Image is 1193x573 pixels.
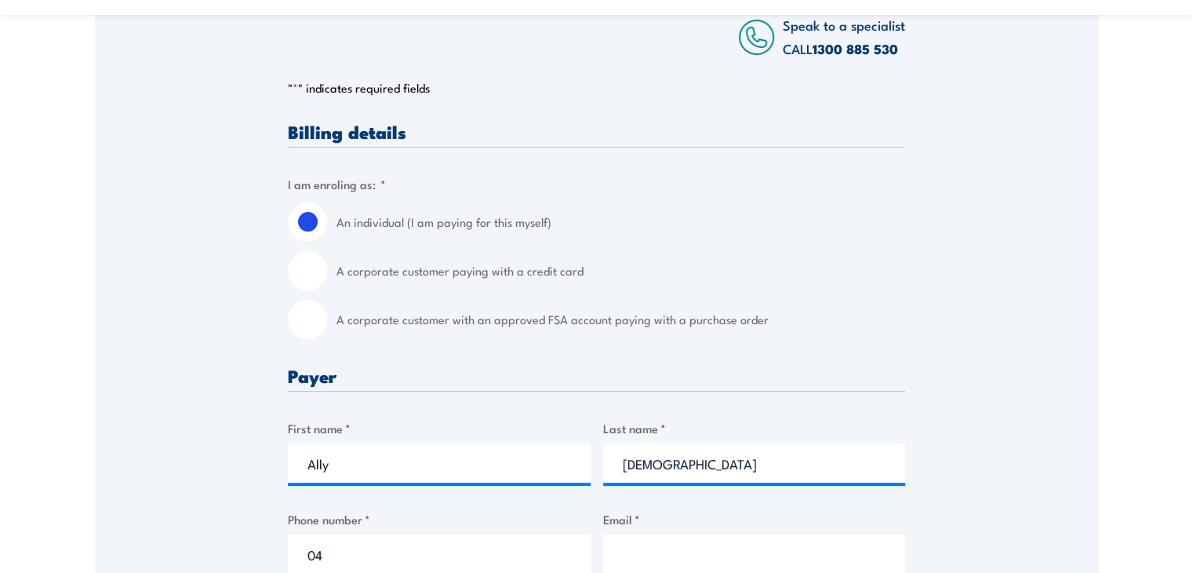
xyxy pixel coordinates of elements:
[288,367,905,385] h3: Payer
[288,175,386,193] legend: I am enroling as:
[783,15,905,58] span: Speak to a specialist CALL
[288,122,905,141] h3: Billing details
[288,510,591,528] label: Phone number
[336,203,905,242] label: An individual (I am paying for this myself)
[603,510,906,528] label: Email
[603,419,906,437] label: Last name
[336,300,905,339] label: A corporate customer with an approved FSA account paying with a purchase order
[813,38,898,59] a: 1300 885 530
[288,80,905,96] p: " " indicates required fields
[336,251,905,290] label: A corporate customer paying with a credit card
[288,419,591,437] label: First name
